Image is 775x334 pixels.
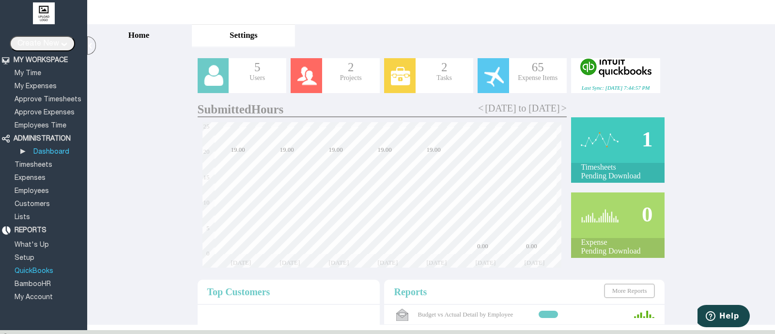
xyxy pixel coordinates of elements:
a: Dashboard [32,149,71,155]
div: 19.00 [329,146,343,154]
a: QuickBooks [13,268,55,274]
img: upload logo [33,2,55,24]
input: Create New [10,36,75,51]
div: Timesheets [571,163,665,172]
a: What's Up [13,242,50,248]
div: 19.00 [427,146,441,154]
span: [DATE] to [DATE] [485,103,559,114]
a: Employees Time [13,123,68,129]
div: 19.00 [378,146,392,154]
a: Customers [13,201,51,207]
div: 0 [571,197,665,231]
div: 2 [416,61,473,74]
div: 2 [322,61,380,74]
div: 5 [229,61,286,74]
div: 19.00 [280,146,294,154]
a: Setup [13,255,36,261]
span: > [561,103,567,114]
button: Home [87,24,190,47]
div: 0.00 [526,242,537,250]
div: Pending Download [571,247,665,255]
div: Expense [571,238,665,247]
a: Timesheets [13,162,54,168]
a: REPORTS [13,227,48,234]
a: My Time [13,70,43,77]
div: ADMINISTRATION [14,135,71,143]
div: Last Sync: [DATE] 7:44:57 PM [571,85,660,91]
span: < [478,103,483,114]
a: Lists [13,214,31,221]
div: MY WORKSPACE [14,56,68,64]
a: Approve Timesheets [13,96,83,103]
div: Users [229,74,286,82]
a: My Account [13,294,54,301]
div: Tasks [416,74,473,82]
div: --> [571,117,665,258]
a: Expenses [13,175,47,181]
div: 0.00 [477,242,488,250]
a: Approve Expenses [13,110,76,116]
span: Budget vs Actual Detail by Employee [384,311,513,318]
a: More Reports [604,284,655,298]
a: BambooHR [13,281,52,287]
div: 1 [571,122,665,156]
div: Projects [322,74,380,82]
div: Hide Menus [87,36,96,55]
span: SubmittedHours [198,103,284,116]
div: ▶ [20,147,28,156]
div: 65 [509,61,567,74]
img: Help [733,5,757,21]
span: Reports [394,286,427,297]
button: Settings [192,24,295,47]
a: Employees [13,188,50,194]
a: My Expenses [13,83,58,90]
iframe: Opens a widget where you can find more information [697,305,750,329]
div: Expense Items [509,74,567,82]
span: Top Customers [207,286,270,297]
div: 19.00 [231,146,245,154]
div: Pending Download [571,172,665,180]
